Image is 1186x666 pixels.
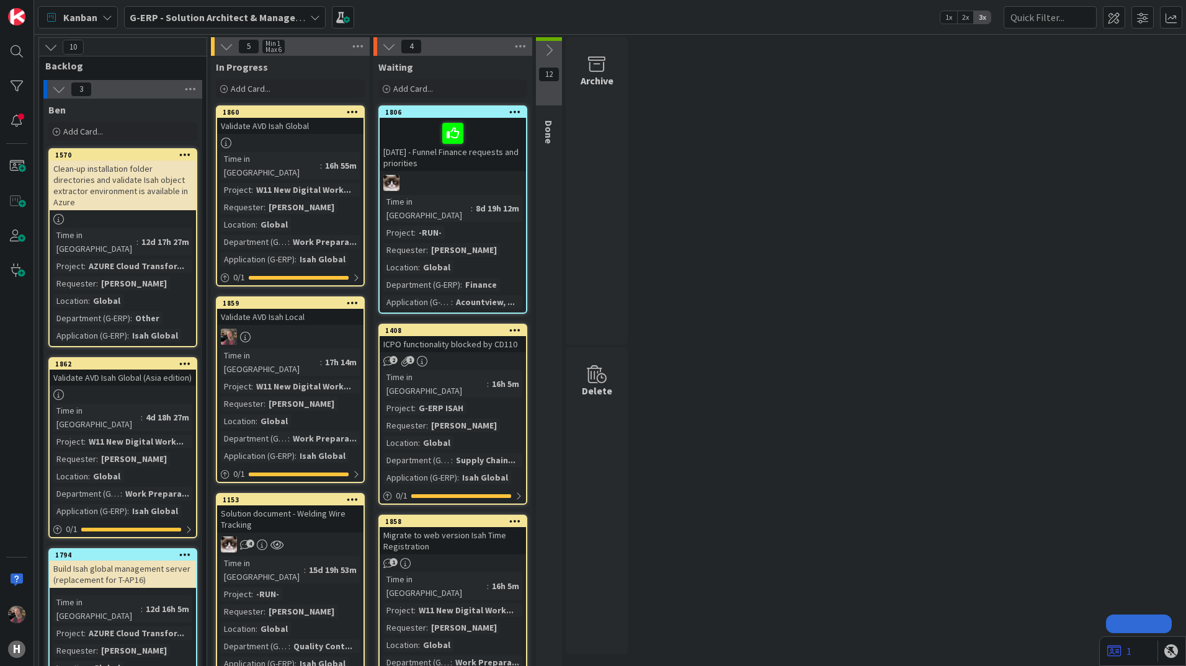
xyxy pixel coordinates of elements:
[253,183,354,197] div: W11 New Digital Work...
[217,536,363,553] div: Kv
[53,504,127,518] div: Application (G-ERP)
[322,355,360,369] div: 17h 14m
[264,397,265,411] span: :
[393,83,433,94] span: Add Card...
[451,453,453,467] span: :
[406,356,414,364] span: 1
[383,243,426,257] div: Requester
[471,202,473,215] span: :
[138,235,192,249] div: 12d 17h 27m
[223,495,363,504] div: 1153
[1004,6,1097,29] input: Quick Filter...
[50,549,196,561] div: 1794
[217,107,363,118] div: 1860
[416,226,445,239] div: -RUN-
[383,572,487,600] div: Time in [GEOGRAPHIC_DATA]
[383,419,426,432] div: Requester
[418,436,420,450] span: :
[50,358,196,386] div: 1862Validate AVD Isah Global (Asia edition)
[251,587,253,601] span: :
[264,200,265,214] span: :
[957,11,974,24] span: 2x
[221,235,288,249] div: Department (G-ERP)
[48,104,66,116] span: Ben
[63,126,103,137] span: Add Card...
[383,471,457,484] div: Application (G-ERP)
[221,183,251,197] div: Project
[253,380,354,393] div: W11 New Digital Work...
[383,295,451,309] div: Application (G-ERP)
[543,120,555,144] span: Done
[53,626,84,640] div: Project
[71,82,92,97] span: 3
[53,452,96,466] div: Requester
[141,602,143,616] span: :
[383,175,399,191] img: Kv
[473,202,522,215] div: 8d 19h 12m
[221,449,295,463] div: Application (G-ERP)
[141,411,143,424] span: :
[251,380,253,393] span: :
[385,517,526,526] div: 1858
[383,453,451,467] div: Department (G-ERP)
[462,278,500,291] div: Finance
[453,295,518,309] div: Acountview, ...
[256,414,257,428] span: :
[53,294,88,308] div: Location
[90,469,123,483] div: Global
[974,11,991,24] span: 3x
[231,83,270,94] span: Add Card...
[50,522,196,537] div: 0/1
[96,452,98,466] span: :
[223,299,363,308] div: 1859
[53,644,96,657] div: Requester
[217,298,363,309] div: 1859
[457,471,459,484] span: :
[50,149,196,210] div: 1570Clean-up installation folder directories and validate Isah object extractor environment is av...
[256,218,257,231] span: :
[265,605,337,618] div: [PERSON_NAME]
[127,504,129,518] span: :
[8,606,25,623] img: BF
[221,329,237,345] img: BF
[122,487,192,500] div: Work Prepara...
[50,358,196,370] div: 1862
[265,200,337,214] div: [PERSON_NAME]
[385,326,526,335] div: 1408
[216,296,365,483] a: 1859Validate AVD Isah LocalBFTime in [GEOGRAPHIC_DATA]:17h 14mProject:W11 New Digital Work...Requ...
[221,349,320,376] div: Time in [GEOGRAPHIC_DATA]
[414,401,416,415] span: :
[88,294,90,308] span: :
[940,11,957,24] span: 1x
[296,449,349,463] div: Isah Global
[8,641,25,658] div: H
[120,487,122,500] span: :
[453,453,519,467] div: Supply Chain...
[418,260,420,274] span: :
[217,118,363,134] div: Validate AVD Isah Global
[322,159,360,172] div: 16h 55m
[143,411,192,424] div: 4d 18h 27m
[86,626,187,640] div: AZURE Cloud Transfor...
[221,414,256,428] div: Location
[55,551,196,559] div: 1794
[420,638,453,652] div: Global
[143,602,192,616] div: 12d 16h 5m
[53,435,84,448] div: Project
[53,329,127,342] div: Application (G-ERP)
[460,278,462,291] span: :
[217,329,363,345] div: BF
[290,432,360,445] div: Work Prepara...
[221,622,256,636] div: Location
[84,435,86,448] span: :
[390,558,398,566] span: 1
[217,466,363,482] div: 0/1
[84,259,86,273] span: :
[53,311,130,325] div: Department (G-ERP)
[257,622,291,636] div: Global
[428,621,500,634] div: [PERSON_NAME]
[130,11,319,24] b: G-ERP - Solution Architect & Management
[380,118,526,171] div: [DATE] - Funnel Finance requests and priorities
[216,105,365,286] a: 1860Validate AVD Isah GlobalTime in [GEOGRAPHIC_DATA]:16h 55mProject:W11 New Digital Work...Reque...
[487,377,489,391] span: :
